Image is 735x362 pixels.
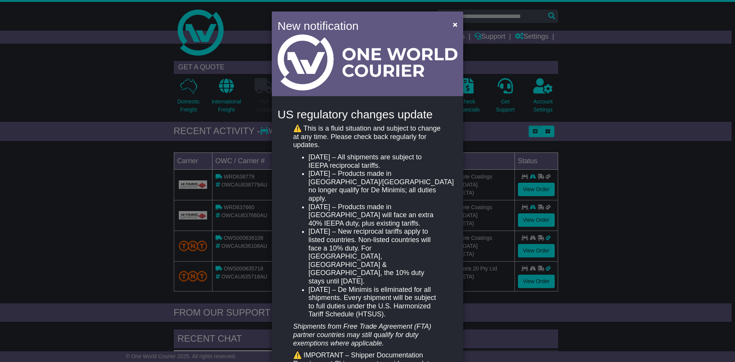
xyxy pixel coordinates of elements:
[309,228,442,285] li: [DATE] – New reciprocal tariffs apply to listed countries. Non-listed countries will face a 10% d...
[278,108,457,121] h4: US regulatory changes update
[309,170,442,203] li: [DATE] – Products made in [GEOGRAPHIC_DATA]/[GEOGRAPHIC_DATA] no longer qualify for De Minimis; a...
[309,153,442,170] li: [DATE] – All shipments are subject to IEEPA reciprocal tariffs.
[293,323,431,347] em: Shipments from Free Trade Agreement (FTA) partner countries may still qualify for duty exemptions...
[309,286,442,319] li: [DATE] – De Minimis is eliminated for all shipments. Every shipment will be subject to full dutie...
[278,34,457,90] img: Light
[309,203,442,228] li: [DATE] – Products made in [GEOGRAPHIC_DATA] will face an extra 40% IEEPA duty, plus existing tari...
[453,20,457,29] span: ×
[293,124,442,149] p: ⚠️ This is a fluid situation and subject to change at any time. Please check back regularly for u...
[449,16,461,32] button: Close
[278,17,442,34] h4: New notification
